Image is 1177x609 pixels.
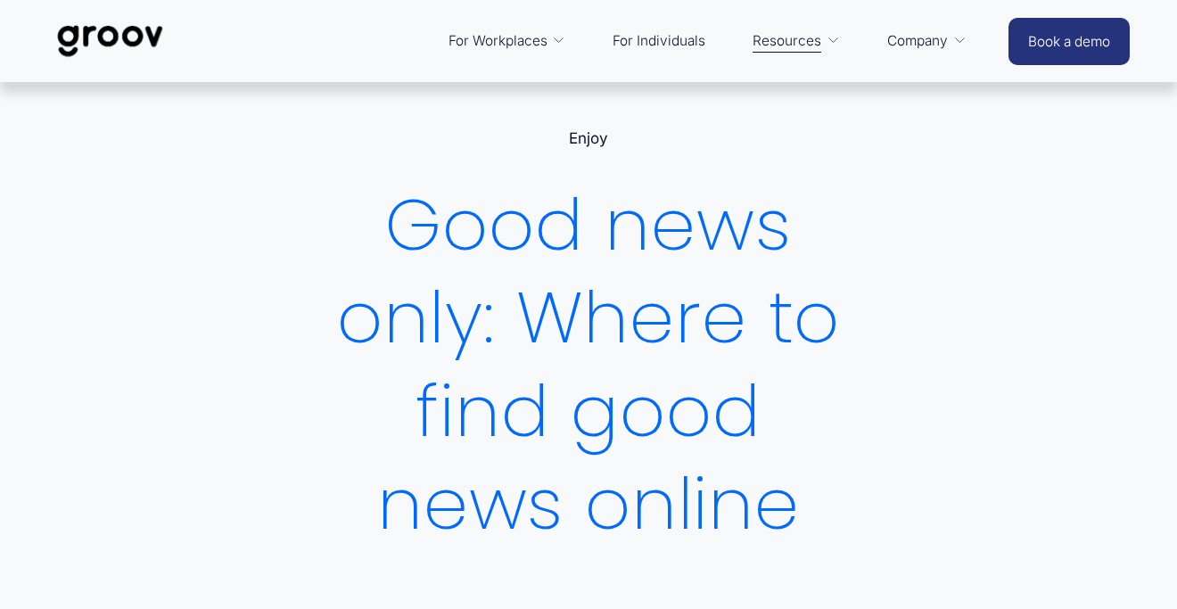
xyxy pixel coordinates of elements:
span: Company [887,29,948,53]
a: folder dropdown [744,20,849,62]
span: Resources [753,29,821,53]
img: Groov | Workplace Science Platform | Unlock Performance | Drive Results [47,12,173,70]
a: Enjoy [569,129,608,147]
a: For Individuals [604,20,714,62]
span: For Workplaces [449,29,547,53]
h1: Good news only: Where to find good news online [317,178,859,551]
a: folder dropdown [440,20,575,62]
a: Book a demo [1008,18,1130,65]
a: folder dropdown [878,20,975,62]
